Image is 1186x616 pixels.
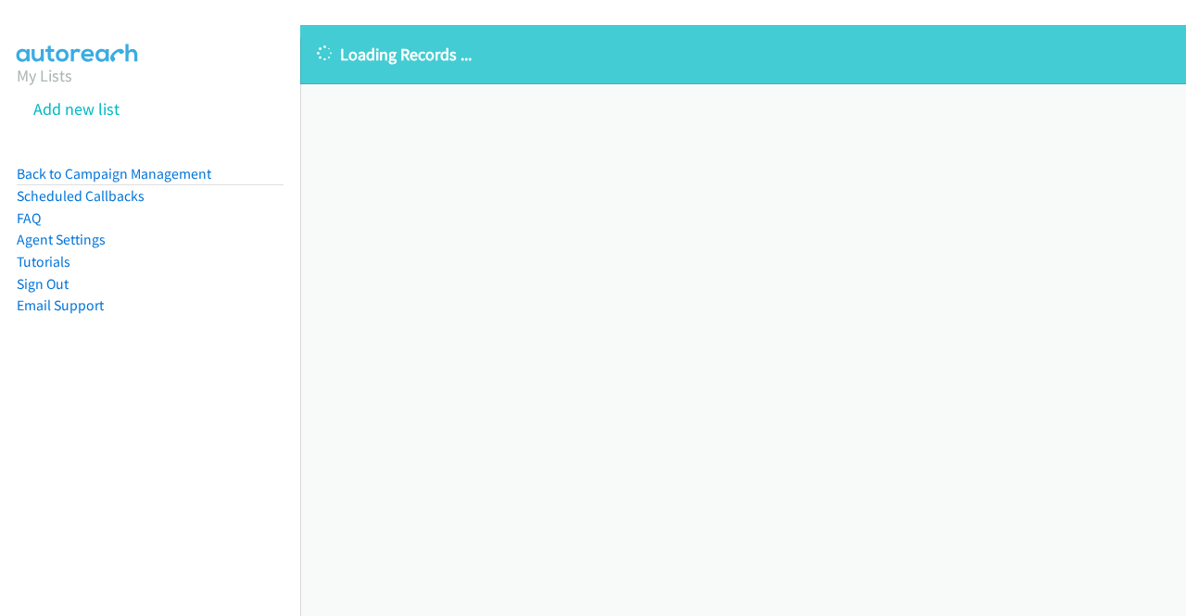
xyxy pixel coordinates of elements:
p: Loading Records ... [317,42,1169,67]
a: Add new list [33,98,120,119]
a: Back to Campaign Management [17,165,211,182]
a: FAQ [17,209,41,227]
a: Sign Out [17,275,69,293]
a: Scheduled Callbacks [17,187,145,205]
a: My Lists [17,65,72,86]
a: Tutorials [17,253,70,270]
a: Agent Settings [17,231,106,248]
a: Email Support [17,296,104,314]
